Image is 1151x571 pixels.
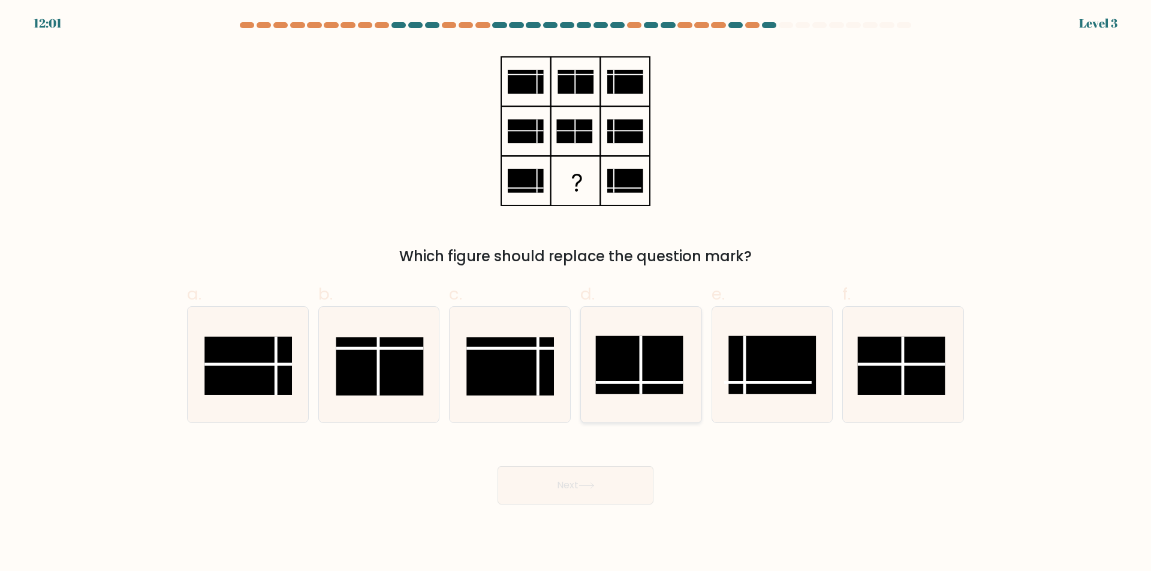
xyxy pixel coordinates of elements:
[34,14,62,32] div: 12:01
[842,282,851,306] span: f.
[1079,14,1117,32] div: Level 3
[187,282,201,306] span: a.
[712,282,725,306] span: e.
[498,466,653,504] button: Next
[194,246,957,267] div: Which figure should replace the question mark?
[580,282,595,306] span: d.
[318,282,333,306] span: b.
[449,282,462,306] span: c.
